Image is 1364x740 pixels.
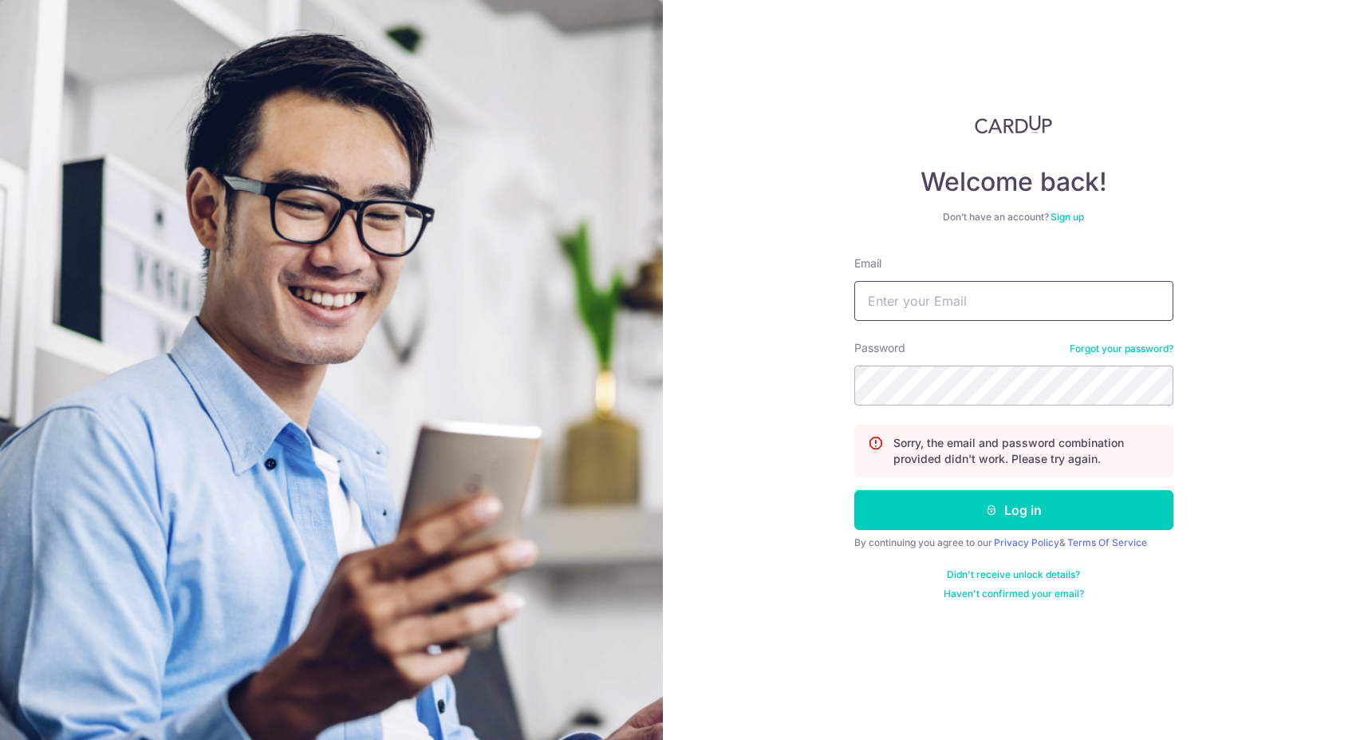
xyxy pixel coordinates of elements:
label: Password [854,340,905,356]
div: Don’t have an account? [854,211,1173,224]
a: Privacy Policy [994,536,1059,548]
a: Didn't receive unlock details? [947,568,1080,581]
h4: Welcome back! [854,166,1173,198]
a: Haven't confirmed your email? [944,588,1084,600]
div: By continuing you agree to our & [854,536,1173,549]
input: Enter your Email [854,281,1173,321]
a: Sign up [1051,211,1084,223]
button: Log in [854,490,1173,530]
a: Forgot your password? [1070,342,1173,355]
a: Terms Of Service [1067,536,1147,548]
img: CardUp Logo [975,115,1053,134]
p: Sorry, the email and password combination provided didn't work. Please try again. [893,435,1160,467]
label: Email [854,255,881,271]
